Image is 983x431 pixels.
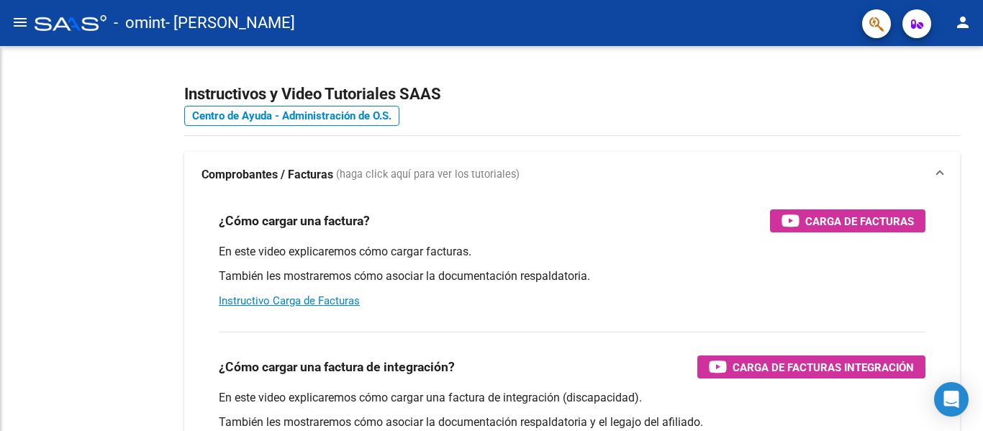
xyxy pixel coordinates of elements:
p: En este video explicaremos cómo cargar una factura de integración (discapacidad). [219,390,925,406]
span: - omint [114,7,166,39]
mat-icon: menu [12,14,29,31]
p: También les mostraremos cómo asociar la documentación respaldatoria. [219,268,925,284]
a: Instructivo Carga de Facturas [219,294,360,307]
button: Carga de Facturas Integración [697,355,925,378]
h2: Instructivos y Video Tutoriales SAAS [184,81,960,108]
strong: Comprobantes / Facturas [201,167,333,183]
p: También les mostraremos cómo asociar la documentación respaldatoria y el legajo del afiliado. [219,414,925,430]
button: Carga de Facturas [770,209,925,232]
h3: ¿Cómo cargar una factura? [219,211,370,231]
div: Open Intercom Messenger [934,382,969,417]
span: - [PERSON_NAME] [166,7,295,39]
h3: ¿Cómo cargar una factura de integración? [219,357,455,377]
mat-expansion-panel-header: Comprobantes / Facturas (haga click aquí para ver los tutoriales) [184,152,960,198]
span: Carga de Facturas Integración [733,358,914,376]
a: Centro de Ayuda - Administración de O.S. [184,106,399,126]
span: (haga click aquí para ver los tutoriales) [336,167,520,183]
mat-icon: person [954,14,971,31]
span: Carga de Facturas [805,212,914,230]
p: En este video explicaremos cómo cargar facturas. [219,244,925,260]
